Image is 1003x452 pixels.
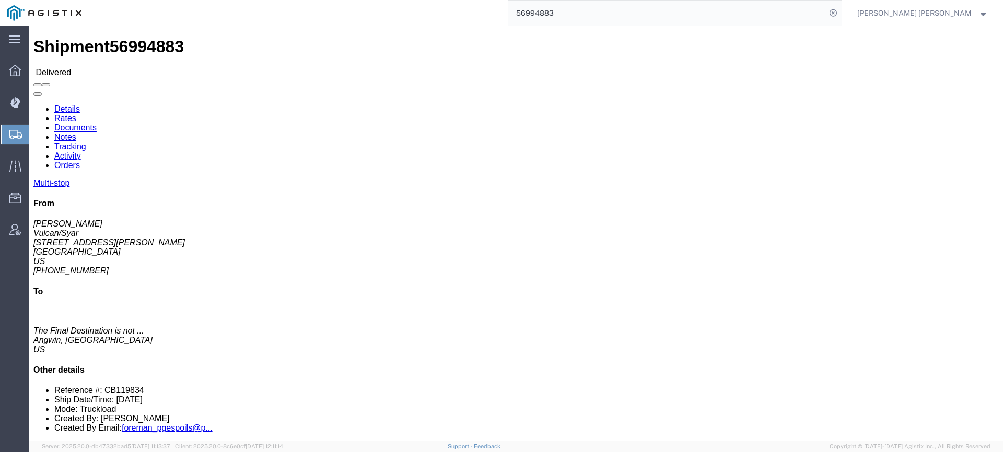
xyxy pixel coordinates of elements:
a: Support [448,443,474,449]
span: Client: 2025.20.0-8c6e0cf [175,443,283,449]
span: Kayte Bray Dogali [857,7,972,19]
img: logo [7,5,81,21]
span: Server: 2025.20.0-db47332bad5 [42,443,170,449]
button: [PERSON_NAME] [PERSON_NAME] [857,7,988,19]
iframe: FS Legacy Container [29,26,1003,441]
span: [DATE] 11:13:37 [131,443,170,449]
span: [DATE] 12:11:14 [246,443,283,449]
a: Feedback [474,443,500,449]
span: Copyright © [DATE]-[DATE] Agistix Inc., All Rights Reserved [830,442,990,451]
input: Search for shipment number, reference number [508,1,826,26]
